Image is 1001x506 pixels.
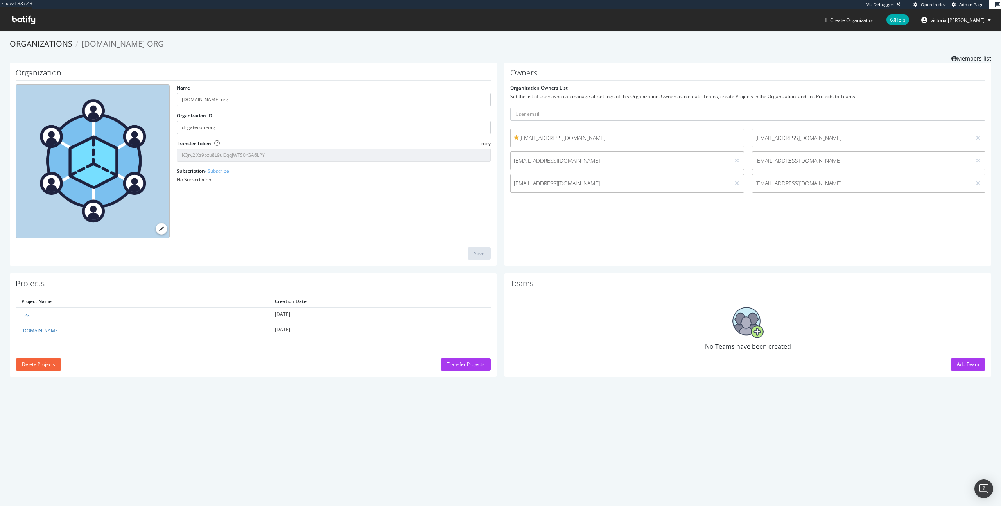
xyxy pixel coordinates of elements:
span: Admin Page [959,2,983,7]
span: Help [886,14,909,25]
span: [EMAIL_ADDRESS][DOMAIN_NAME] [514,179,727,187]
h1: Teams [510,279,985,291]
button: Save [468,247,491,260]
h1: Organization [16,68,491,81]
input: Organization ID [177,121,491,134]
span: [DOMAIN_NAME] org [81,38,164,49]
a: Add Team [951,361,985,368]
a: Delete Projects [16,361,61,368]
span: copy [481,140,491,147]
button: Delete Projects [16,358,61,371]
span: [EMAIL_ADDRESS][DOMAIN_NAME] [755,134,969,142]
label: Subscription [177,168,229,174]
div: Open Intercom Messenger [974,479,993,498]
span: [EMAIL_ADDRESS][DOMAIN_NAME] [514,134,741,142]
div: No Subscription [177,176,491,183]
a: 123 [22,312,30,319]
img: No Teams have been created [732,307,764,338]
div: Save [474,250,484,257]
input: name [177,93,491,106]
td: [DATE] [269,323,491,338]
label: Organization ID [177,112,212,119]
span: victoria.wong [931,17,985,23]
label: Organization Owners List [510,84,568,91]
div: Delete Projects [22,361,55,368]
a: Open in dev [913,2,946,8]
a: [DOMAIN_NAME] [22,327,59,334]
label: Transfer Token [177,140,211,147]
span: Open in dev [921,2,946,7]
th: Project Name [16,295,269,308]
div: Set the list of users who can manage all settings of this Organization. Owners can create Teams, ... [510,93,985,100]
a: Organizations [10,38,72,49]
h1: Owners [510,68,985,81]
div: Transfer Projects [447,361,484,368]
a: - Subscribe [205,168,229,174]
span: [EMAIL_ADDRESS][DOMAIN_NAME] [755,157,969,165]
label: Name [177,84,190,91]
button: victoria.[PERSON_NAME] [915,14,997,26]
span: [EMAIL_ADDRESS][DOMAIN_NAME] [514,157,727,165]
a: Admin Page [952,2,983,8]
div: Add Team [957,361,979,368]
button: Create Organization [823,16,875,24]
div: Viz Debugger: [866,2,895,8]
input: User email [510,108,985,121]
button: Add Team [951,358,985,371]
ol: breadcrumbs [10,38,991,50]
button: Transfer Projects [441,358,491,371]
a: Transfer Projects [441,361,491,368]
th: Creation Date [269,295,491,308]
a: Members list [951,53,991,63]
span: No Teams have been created [705,342,791,351]
h1: Projects [16,279,491,291]
td: [DATE] [269,308,491,323]
span: [EMAIL_ADDRESS][DOMAIN_NAME] [755,179,969,187]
